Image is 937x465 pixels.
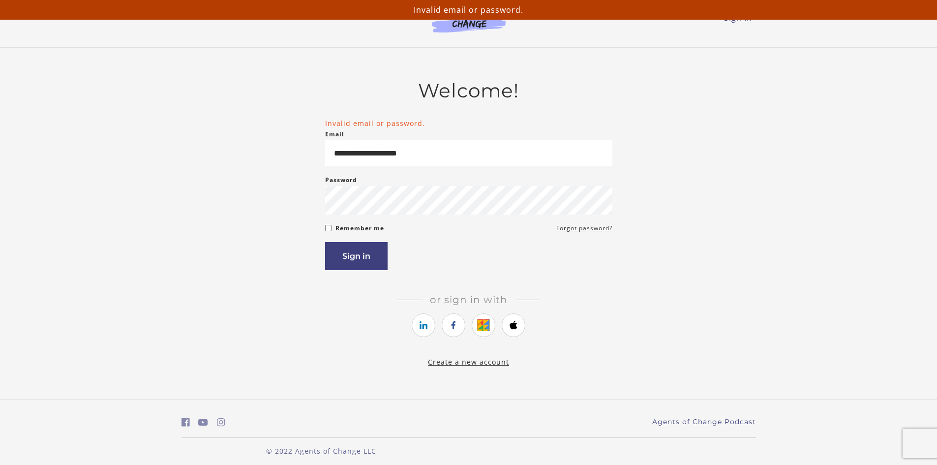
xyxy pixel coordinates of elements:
a: https://courses.thinkific.com/users/auth/facebook?ss%5Breferral%5D=&ss%5Buser_return_to%5D=&ss%5B... [442,313,465,337]
label: Email [325,128,344,140]
label: Remember me [335,222,384,234]
a: Forgot password? [556,222,612,234]
a: Create a new account [428,357,509,367]
a: https://www.facebook.com/groups/aswbtestprep (Open in a new window) [181,415,190,430]
i: https://www.youtube.com/c/AgentsofChangeTestPrepbyMeaganMitchell (Open in a new window) [198,418,208,427]
a: https://www.youtube.com/c/AgentsofChangeTestPrepbyMeaganMitchell (Open in a new window) [198,415,208,430]
a: Agents of Change Podcast [652,417,756,427]
img: Agents of Change Logo [422,10,516,32]
label: Password [325,174,357,186]
li: Invalid email or password. [325,118,612,128]
button: Sign in [325,242,388,270]
span: Or sign in with [422,294,515,306]
i: https://www.instagram.com/agentsofchangeprep/ (Open in a new window) [217,418,225,427]
a: https://courses.thinkific.com/users/auth/apple?ss%5Breferral%5D=&ss%5Buser_return_to%5D=&ss%5Bvis... [502,313,525,337]
a: https://courses.thinkific.com/users/auth/google?ss%5Breferral%5D=&ss%5Buser_return_to%5D=&ss%5Bvi... [472,313,495,337]
a: https://www.instagram.com/agentsofchangeprep/ (Open in a new window) [217,415,225,430]
a: https://courses.thinkific.com/users/auth/linkedin?ss%5Breferral%5D=&ss%5Buser_return_to%5D=&ss%5B... [412,313,435,337]
h2: Welcome! [325,79,612,102]
p: Invalid email or password. [4,4,933,16]
i: https://www.facebook.com/groups/aswbtestprep (Open in a new window) [181,418,190,427]
p: © 2022 Agents of Change LLC [181,446,461,456]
